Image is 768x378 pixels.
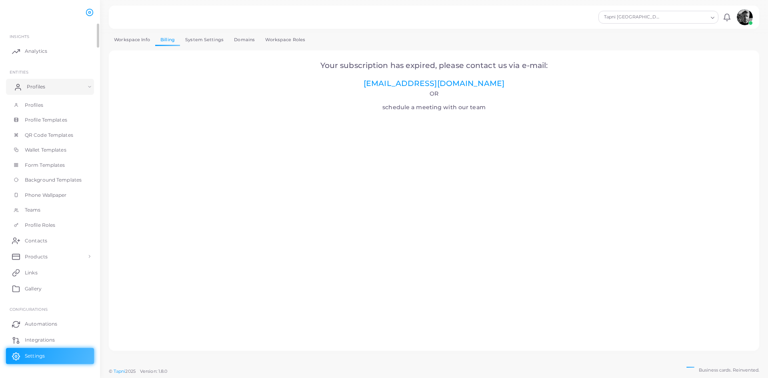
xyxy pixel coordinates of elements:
a: Workspace Info [109,34,155,46]
span: Background Templates [25,176,82,184]
a: Profile Templates [6,112,94,128]
a: QR Code Templates [6,128,94,143]
a: Teams [6,202,94,218]
span: Business cards. Reinvented. [699,367,759,374]
span: Version: 1.8.0 [140,368,168,374]
span: Gallery [25,285,42,292]
span: Configurations [10,307,48,312]
a: [EMAIL_ADDRESS][DOMAIN_NAME] [364,79,504,88]
span: Profiles [27,83,45,90]
a: Domains [229,34,260,46]
div: Search for option [598,11,718,24]
span: 2025 [125,368,135,375]
span: Wallet Templates [25,146,66,154]
input: Search for option [662,13,708,22]
span: Links [25,269,38,276]
a: Analytics [6,43,94,59]
a: Automations [6,316,94,332]
a: Profiles [6,79,94,95]
span: ENTITIES [10,70,28,74]
iframe: Select a Date & Time - Calendly [120,113,748,340]
span: Teams [25,206,41,214]
a: Billing [155,34,180,46]
a: Workspace Roles [260,34,310,46]
span: Your subscription has expired, please contact us via e-mail: [320,61,548,70]
span: Profiles [25,102,43,109]
a: Tapni [114,368,126,374]
h4: schedule a meeting with our team [120,90,748,111]
span: Contacts [25,237,47,244]
span: © [109,368,167,375]
a: System Settings [180,34,229,46]
a: Links [6,264,94,280]
a: avatar [734,9,755,25]
a: Form Templates [6,158,94,173]
a: Products [6,248,94,264]
span: QR Code Templates [25,132,73,139]
a: Profiles [6,98,94,113]
span: Phone Wallpaper [25,192,67,199]
a: Settings [6,348,94,364]
span: Settings [25,352,45,360]
span: Form Templates [25,162,65,169]
a: Integrations [6,332,94,348]
span: INSIGHTS [10,34,29,39]
span: Analytics [25,48,47,55]
span: Products [25,253,48,260]
span: Profile Roles [25,222,55,229]
img: avatar [737,9,753,25]
span: Or [430,90,438,97]
a: Phone Wallpaper [6,188,94,203]
span: Automations [25,320,57,328]
span: Integrations [25,336,55,344]
span: Tapni [GEOGRAPHIC_DATA] [603,13,661,21]
a: Background Templates [6,172,94,188]
a: Wallet Templates [6,142,94,158]
a: Gallery [6,280,94,296]
a: Profile Roles [6,218,94,233]
a: Contacts [6,232,94,248]
span: Profile Templates [25,116,67,124]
